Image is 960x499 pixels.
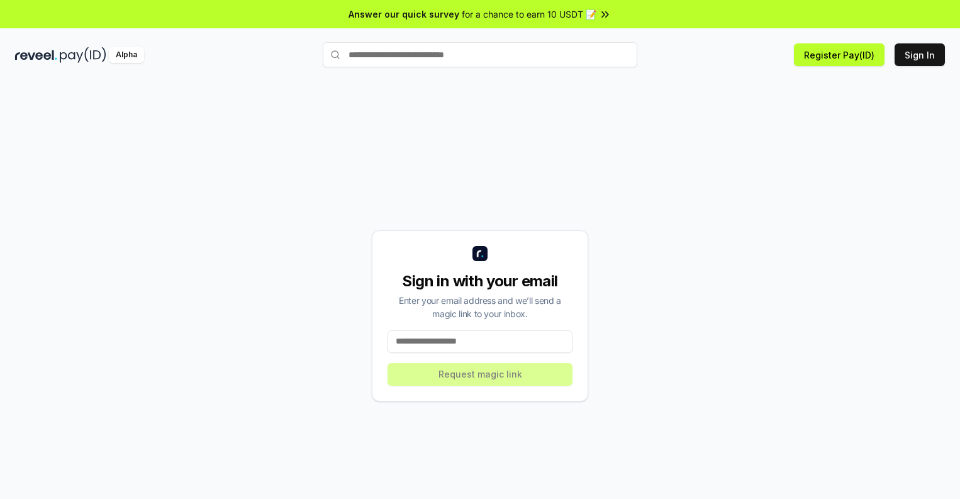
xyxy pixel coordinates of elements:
div: Sign in with your email [388,271,572,291]
button: Sign In [895,43,945,66]
img: reveel_dark [15,47,57,63]
div: Alpha [109,47,144,63]
span: Answer our quick survey [349,8,459,21]
img: pay_id [60,47,106,63]
span: for a chance to earn 10 USDT 📝 [462,8,596,21]
img: logo_small [472,246,488,261]
button: Register Pay(ID) [794,43,885,66]
div: Enter your email address and we’ll send a magic link to your inbox. [388,294,572,320]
